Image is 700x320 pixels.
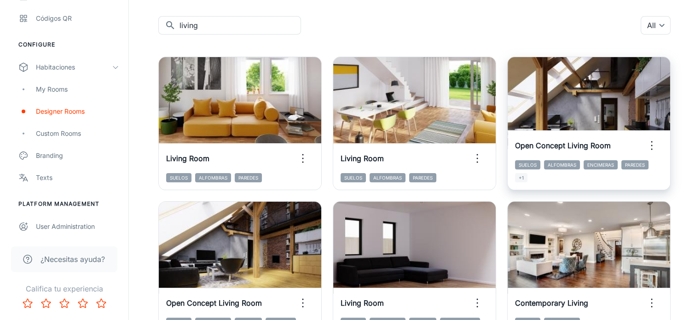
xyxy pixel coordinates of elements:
div: User Administration [36,221,119,232]
span: Paredes [235,173,262,182]
button: Rate 2 star [37,294,55,313]
h6: Contemporary Living [515,297,588,308]
div: Texts [36,173,119,183]
button: Rate 3 star [55,294,74,313]
div: Branding [36,151,119,161]
span: Suelos [515,160,540,169]
div: Habitaciones [36,62,112,72]
h6: Open Concept Living Room [515,140,611,151]
input: Search... [179,16,301,35]
h6: Living Room [166,153,209,164]
span: Suelos [341,173,366,182]
span: +1 [515,173,527,182]
div: Designer Rooms [36,106,119,116]
h6: Living Room [341,297,384,308]
span: Paredes [621,160,648,169]
span: Encimeras [584,160,618,169]
h6: Open Concept Living Room [166,297,262,308]
button: Rate 4 star [74,294,92,313]
button: Rate 1 star [18,294,37,313]
button: Rate 5 star [92,294,110,313]
p: Califica tu experiencia [7,283,121,294]
h6: Living Room [341,153,384,164]
span: Suelos [166,173,191,182]
span: Paredes [409,173,436,182]
div: All [641,16,671,35]
div: Códigos QR [36,13,119,23]
div: My Rooms [36,84,119,94]
span: Alfombras [370,173,405,182]
span: Alfombras [195,173,231,182]
span: Alfombras [544,160,580,169]
span: ¿Necesitas ayuda? [40,254,105,265]
div: Custom Rooms [36,128,119,139]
